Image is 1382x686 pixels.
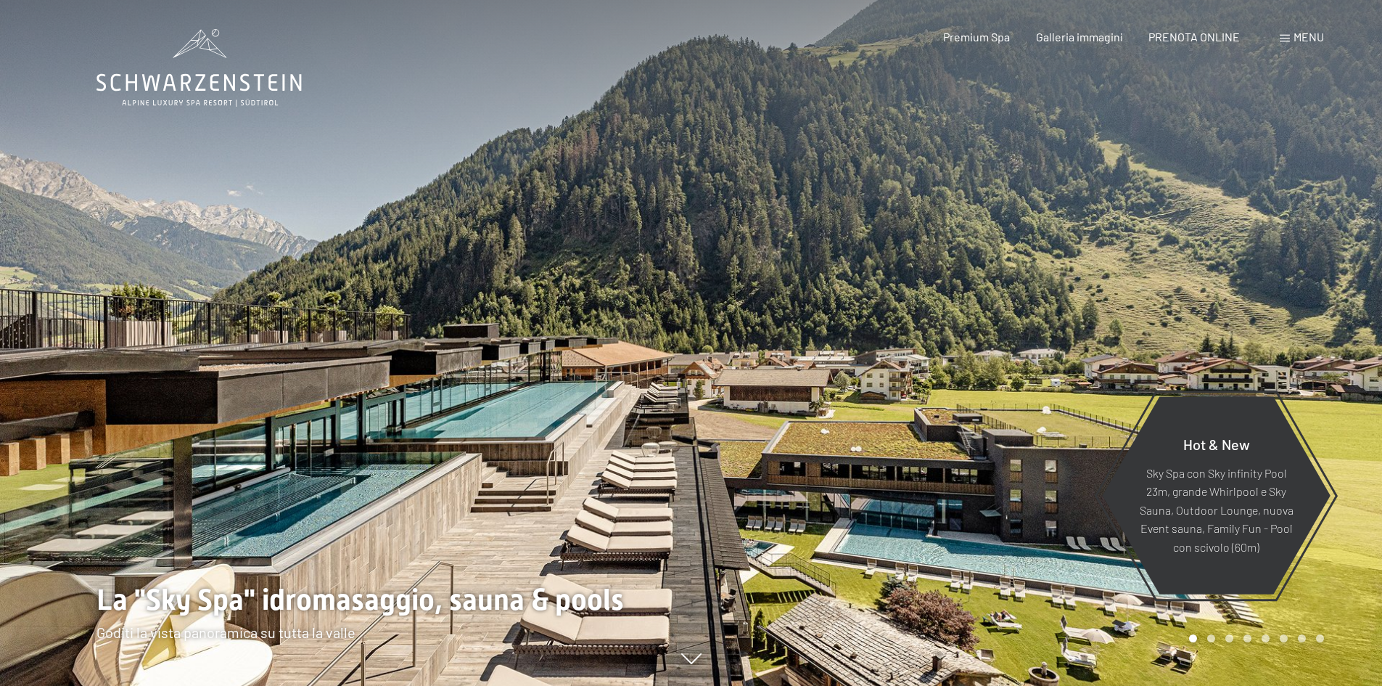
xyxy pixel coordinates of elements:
a: PRENOTA ONLINE [1148,30,1240,44]
div: Carousel Page 1 (Current Slide) [1189,634,1197,642]
div: Carousel Pagination [1184,634,1324,642]
a: Hot & New Sky Spa con Sky infinity Pool 23m, grande Whirlpool e Sky Sauna, Outdoor Lounge, nuova ... [1101,396,1331,595]
div: Carousel Page 8 [1316,634,1324,642]
div: Carousel Page 6 [1280,634,1288,642]
div: Carousel Page 3 [1225,634,1233,642]
span: Hot & New [1183,435,1250,452]
p: Sky Spa con Sky infinity Pool 23m, grande Whirlpool e Sky Sauna, Outdoor Lounge, nuova Event saun... [1138,463,1295,556]
a: Galleria immagini [1036,30,1123,44]
span: Menu [1293,30,1324,44]
div: Carousel Page 5 [1262,634,1270,642]
a: Premium Spa [943,30,1010,44]
div: Carousel Page 4 [1243,634,1251,642]
div: Carousel Page 2 [1207,634,1215,642]
div: Carousel Page 7 [1298,634,1306,642]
